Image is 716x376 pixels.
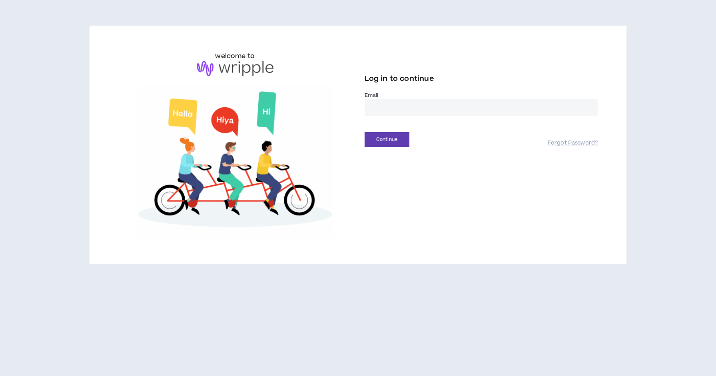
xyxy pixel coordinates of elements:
[365,132,409,147] button: Continue
[365,74,434,84] span: Log in to continue
[365,92,598,99] label: Email
[215,51,255,61] h6: welcome to
[548,139,598,147] a: Forgot Password?
[197,61,273,76] img: logo-brand.png
[118,84,352,239] img: Welcome to Wripple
